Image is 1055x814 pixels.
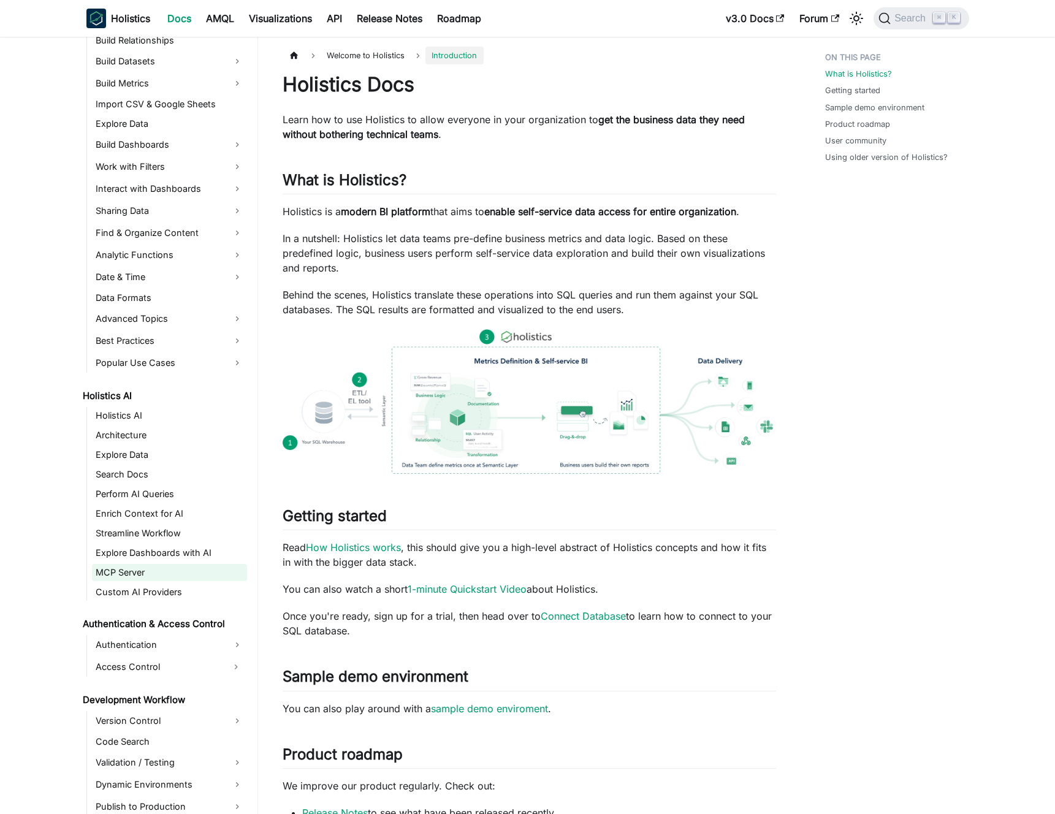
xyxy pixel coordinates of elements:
a: Date & Time [92,267,247,287]
kbd: ⌘ [933,12,945,23]
a: Development Workflow [79,691,247,709]
a: Getting started [825,85,880,96]
a: Release Notes [349,9,430,28]
a: Search Docs [92,466,247,483]
img: How Holistics fits in your Data Stack [283,329,776,474]
a: Build Relationships [92,32,247,49]
a: v3.0 Docs [718,9,792,28]
a: Advanced Topics [92,309,247,329]
p: In a nutshell: Holistics let data teams pre-define business metrics and data logic. Based on thes... [283,231,776,275]
a: Architecture [92,427,247,444]
nav: Breadcrumbs [283,47,776,64]
p: Read , this should give you a high-level abstract of Holistics concepts and how it fits in with t... [283,540,776,569]
a: Custom AI Providers [92,584,247,601]
a: Data Formats [92,289,247,306]
a: HolisticsHolistics [86,9,150,28]
kbd: K [948,12,960,23]
a: How Holistics works [306,541,401,553]
a: Connect Database [541,610,626,622]
button: Switch between dark and light mode (currently light mode) [847,9,866,28]
a: Home page [283,47,306,64]
p: You can also watch a short about Holistics. [283,582,776,596]
p: Once you're ready, sign up for a trial, then head over to to learn how to connect to your SQL dat... [283,609,776,638]
a: Best Practices [92,331,247,351]
button: Search (Command+K) [874,7,969,29]
a: Docs [160,9,199,28]
a: Sharing Data [92,201,247,221]
a: Dynamic Environments [92,775,247,794]
p: You can also play around with a . [283,701,776,716]
a: Using older version of Holistics? [825,151,948,163]
a: API [319,9,349,28]
a: Authentication & Access Control [79,615,247,633]
a: Build Dashboards [92,135,247,154]
h2: Sample demo environment [283,668,776,691]
a: Sample demo environment [825,102,924,113]
a: Work with Filters [92,157,247,177]
button: Expand sidebar category 'Access Control' [225,657,247,677]
a: Holistics AI [79,387,247,405]
a: Streamline Workflow [92,525,247,542]
strong: enable self-service data access for entire organization [484,205,736,218]
span: Search [891,13,933,24]
a: Holistics AI [92,407,247,424]
h2: What is Holistics? [283,171,776,194]
a: Explore Data [92,115,247,132]
a: MCP Server [92,564,247,581]
span: Welcome to Holistics [321,47,411,64]
img: Holistics [86,9,106,28]
a: Perform AI Queries [92,485,247,503]
a: Find & Organize Content [92,223,247,243]
a: Explore Dashboards with AI [92,544,247,561]
strong: modern BI platform [341,205,430,218]
a: AMQL [199,9,242,28]
p: Behind the scenes, Holistics translate these operations into SQL queries and run them against you... [283,287,776,317]
h2: Product roadmap [283,745,776,769]
a: sample demo enviroment [431,702,548,715]
p: We improve our product regularly. Check out: [283,778,776,793]
a: Import CSV & Google Sheets [92,96,247,113]
a: User community [825,135,886,146]
h2: Getting started [283,507,776,530]
a: Version Control [92,711,247,731]
a: Interact with Dashboards [92,179,247,199]
a: What is Holistics? [825,68,892,80]
a: Visualizations [242,9,319,28]
a: Analytic Functions [92,245,247,265]
b: Holistics [111,11,150,26]
a: Code Search [92,733,247,750]
a: Product roadmap [825,118,890,130]
a: Access Control [92,657,225,677]
a: Enrich Context for AI [92,505,247,522]
a: Explore Data [92,446,247,463]
nav: Docs sidebar [74,37,258,814]
a: Forum [792,9,847,28]
a: Roadmap [430,9,489,28]
a: Build Datasets [92,51,247,71]
a: Authentication [92,635,247,655]
a: Validation / Testing [92,753,247,772]
span: Introduction [425,47,483,64]
h1: Holistics Docs [283,72,776,97]
a: 1-minute Quickstart Video [408,583,527,595]
a: Popular Use Cases [92,353,247,373]
a: Build Metrics [92,74,247,93]
p: Holistics is a that aims to . [283,204,776,219]
p: Learn how to use Holistics to allow everyone in your organization to . [283,112,776,142]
